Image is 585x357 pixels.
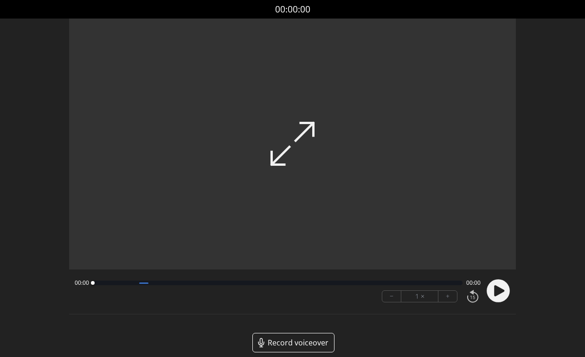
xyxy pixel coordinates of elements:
[268,337,328,348] span: Record voiceover
[252,333,334,352] a: Record voiceover
[401,291,438,302] div: 1 ×
[466,279,481,287] span: 00:00
[382,291,401,302] button: −
[275,3,310,16] a: 00:00:00
[438,291,457,302] button: +
[75,279,89,287] span: 00:00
